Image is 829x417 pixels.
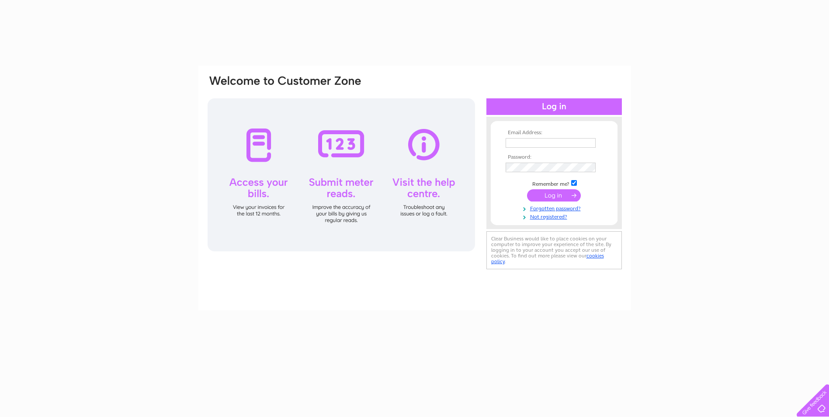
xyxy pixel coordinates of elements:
[503,179,605,188] td: Remember me?
[506,204,605,212] a: Forgotten password?
[486,231,622,269] div: Clear Business would like to place cookies on your computer to improve your experience of the sit...
[527,189,581,202] input: Submit
[506,212,605,220] a: Not registered?
[491,253,604,264] a: cookies policy
[503,154,605,160] th: Password:
[503,130,605,136] th: Email Address:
